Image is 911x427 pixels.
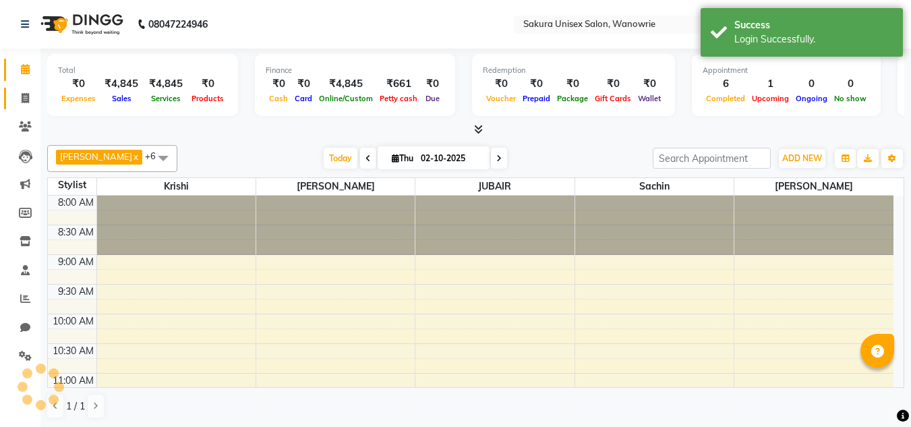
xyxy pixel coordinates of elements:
[55,285,96,299] div: 9:30 AM
[422,94,443,103] span: Due
[99,76,144,92] div: ₹4,845
[792,76,831,92] div: 0
[591,94,635,103] span: Gift Cards
[188,94,227,103] span: Products
[34,5,127,43] img: logo
[575,178,734,195] span: sachin
[148,5,208,43] b: 08047224946
[635,76,664,92] div: ₹0
[58,94,99,103] span: Expenses
[415,178,574,195] span: JUBAIR
[635,94,664,103] span: Wallet
[145,150,166,161] span: +6
[653,148,771,169] input: Search Appointment
[291,94,316,103] span: Card
[734,18,893,32] div: Success
[55,225,96,239] div: 8:30 AM
[831,76,870,92] div: 0
[734,178,893,195] span: [PERSON_NAME]
[50,374,96,388] div: 11:00 AM
[782,153,822,163] span: ADD NEW
[291,76,316,92] div: ₹0
[55,196,96,210] div: 8:00 AM
[48,178,96,192] div: Stylist
[554,94,591,103] span: Package
[779,149,825,168] button: ADD NEW
[831,94,870,103] span: No show
[188,76,227,92] div: ₹0
[50,344,96,358] div: 10:30 AM
[388,153,417,163] span: Thu
[519,76,554,92] div: ₹0
[324,148,357,169] span: Today
[376,76,421,92] div: ₹661
[266,94,291,103] span: Cash
[109,94,135,103] span: Sales
[483,94,519,103] span: Voucher
[58,76,99,92] div: ₹0
[66,399,85,414] span: 1 / 1
[376,94,421,103] span: Petty cash
[519,94,554,103] span: Prepaid
[417,148,484,169] input: 2025-10-02
[483,65,664,76] div: Redemption
[792,94,831,103] span: Ongoing
[55,255,96,269] div: 9:00 AM
[58,65,227,76] div: Total
[256,178,415,195] span: [PERSON_NAME]
[554,76,591,92] div: ₹0
[316,76,376,92] div: ₹4,845
[748,94,792,103] span: Upcoming
[97,178,256,195] span: krishi
[421,76,444,92] div: ₹0
[734,32,893,47] div: Login Successfully.
[132,151,138,162] a: x
[148,94,184,103] span: Services
[144,76,188,92] div: ₹4,845
[591,76,635,92] div: ₹0
[60,151,132,162] span: [PERSON_NAME]
[50,314,96,329] div: 10:00 AM
[316,94,376,103] span: Online/Custom
[703,94,748,103] span: Completed
[266,76,291,92] div: ₹0
[266,65,444,76] div: Finance
[483,76,519,92] div: ₹0
[703,76,748,92] div: 6
[748,76,792,92] div: 1
[703,65,870,76] div: Appointment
